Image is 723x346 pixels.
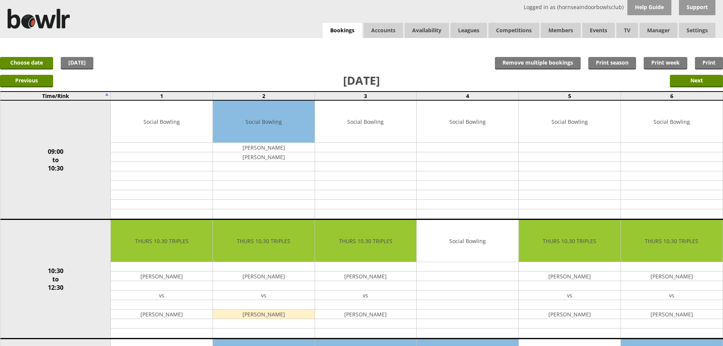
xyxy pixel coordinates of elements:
[213,220,315,262] td: THURS 10.30 TRIPLES
[417,220,518,262] td: Social Bowling
[588,57,636,70] a: Print season
[621,220,723,262] td: THURS 10.30 TRIPLES
[213,143,315,152] td: [PERSON_NAME]
[213,272,315,281] td: [PERSON_NAME]
[644,57,687,70] a: Print week
[315,272,417,281] td: [PERSON_NAME]
[111,272,213,281] td: [PERSON_NAME]
[541,23,581,38] span: Members
[621,310,723,319] td: [PERSON_NAME]
[621,272,723,281] td: [PERSON_NAME]
[0,100,111,220] td: 09:00 to 10:30
[213,291,315,300] td: vs
[315,291,417,300] td: vs
[111,220,213,262] td: THURS 10.30 TRIPLES
[621,92,723,100] td: 6
[582,23,615,38] a: Events
[417,92,519,100] td: 4
[488,23,539,38] a: Competitions
[213,152,315,162] td: [PERSON_NAME]
[315,220,417,262] td: THURS 10.30 TRIPLES
[519,291,621,300] td: vs
[315,92,417,100] td: 3
[417,101,518,143] td: Social Bowling
[111,291,213,300] td: vs
[323,23,362,38] a: Bookings
[695,57,723,70] a: Print
[519,220,621,262] td: THURS 10.30 TRIPLES
[61,57,93,70] a: [DATE]
[111,310,213,319] td: [PERSON_NAME]
[519,92,621,100] td: 5
[0,220,111,339] td: 10:30 to 12:30
[111,92,213,100] td: 1
[640,23,677,38] span: Manager
[621,101,723,143] td: Social Bowling
[111,101,213,143] td: Social Bowling
[405,23,449,38] a: Availability
[450,23,487,38] a: Leagues
[213,310,315,319] td: [PERSON_NAME]
[519,272,621,281] td: [PERSON_NAME]
[670,75,723,87] input: Next
[616,23,638,38] span: TV
[621,291,723,300] td: vs
[213,101,315,143] td: Social Bowling
[315,310,417,319] td: [PERSON_NAME]
[519,101,621,143] td: Social Bowling
[213,92,315,100] td: 2
[315,101,417,143] td: Social Bowling
[519,310,621,319] td: [PERSON_NAME]
[495,57,581,70] input: Remove multiple bookings
[364,23,403,38] span: Accounts
[679,23,715,38] span: Settings
[0,92,111,100] td: Time/Rink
